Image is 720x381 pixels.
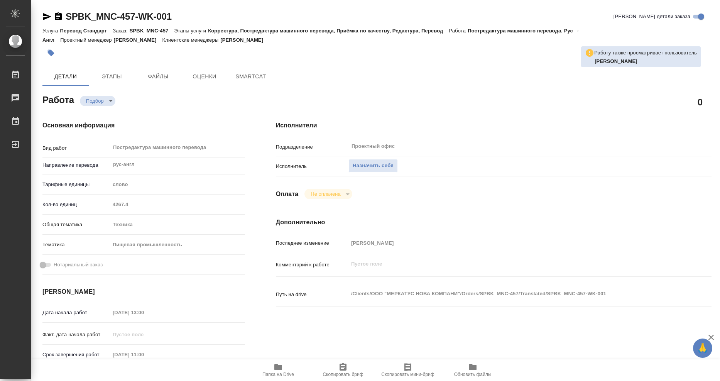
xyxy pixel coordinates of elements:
[110,307,177,318] input: Пустое поле
[42,44,59,61] button: Добавить тэг
[113,28,129,34] p: Заказ:
[130,28,174,34] p: SPBK_MNC-457
[440,359,505,381] button: Обновить файлы
[276,121,712,130] h4: Исполнители
[42,12,52,21] button: Скопировать ссылку для ЯМессенджера
[110,349,177,360] input: Пустое поле
[696,340,709,356] span: 🙏
[232,72,269,81] span: SmartCat
[220,37,269,43] p: [PERSON_NAME]
[42,241,110,249] p: Тематика
[93,72,130,81] span: Этапы
[42,161,110,169] p: Направление перевода
[595,58,637,64] b: [PERSON_NAME]
[80,96,115,106] div: Подбор
[54,261,103,269] span: Нотариальный заказ
[693,339,712,358] button: 🙏
[42,331,110,339] p: Факт. дата начала работ
[42,221,110,229] p: Общая тематика
[60,37,113,43] p: Проектный менеджер
[66,11,172,22] a: SPBK_MNC-457-WK-001
[375,359,440,381] button: Скопировать мини-бриф
[110,199,245,210] input: Пустое поле
[276,261,348,269] p: Комментарий к работе
[60,28,113,34] p: Перевод Стандарт
[276,163,348,170] p: Исполнитель
[47,72,84,81] span: Детали
[140,72,177,81] span: Файлы
[208,28,449,34] p: Корректура, Постредактура машинного перевода, Приёмка по качеству, Редактура, Перевод
[276,190,299,199] h4: Оплата
[42,351,110,359] p: Срок завершения работ
[42,309,110,317] p: Дата начала работ
[42,28,60,34] p: Услуга
[353,161,394,170] span: Назначить себя
[186,72,223,81] span: Оценки
[594,49,697,57] p: Работу также просматривает пользователь
[110,329,177,340] input: Пустое поле
[308,191,343,197] button: Не оплачена
[348,237,675,249] input: Пустое поле
[84,98,106,104] button: Подбор
[42,92,74,106] h2: Работа
[114,37,162,43] p: [PERSON_NAME]
[162,37,221,43] p: Клиентские менеджеры
[174,28,208,34] p: Этапы услуги
[304,189,352,199] div: Подбор
[42,144,110,152] p: Вид работ
[276,291,348,298] p: Путь на drive
[348,159,398,173] button: Назначить себя
[42,287,245,296] h4: [PERSON_NAME]
[110,218,245,231] div: Техника
[54,12,63,21] button: Скопировать ссылку
[698,95,703,108] h2: 0
[246,359,311,381] button: Папка на Drive
[42,181,110,188] p: Тарифные единицы
[42,121,245,130] h4: Основная информация
[110,178,245,191] div: слово
[323,372,363,377] span: Скопировать бриф
[454,372,492,377] span: Обновить файлы
[311,359,375,381] button: Скопировать бриф
[262,372,294,377] span: Папка на Drive
[42,201,110,208] p: Кол-во единиц
[276,218,712,227] h4: Дополнительно
[348,287,675,300] textarea: /Clients/ООО "МЕРКАТУС НОВА КОМПАНИ"/Orders/SPBK_MNC-457/Translated/SPBK_MNC-457-WK-001
[276,143,348,151] p: Подразделение
[381,372,434,377] span: Скопировать мини-бриф
[595,58,697,65] p: Кушниров Алексей
[614,13,690,20] span: [PERSON_NAME] детали заказа
[276,239,348,247] p: Последнее изменение
[110,238,245,251] div: Пищевая промышленность
[449,28,468,34] p: Работа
